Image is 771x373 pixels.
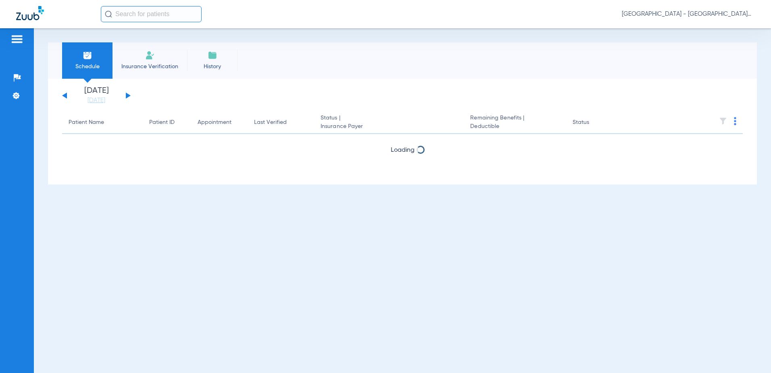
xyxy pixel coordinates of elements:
[69,118,136,127] div: Patient Name
[145,50,155,60] img: Manual Insurance Verification
[198,118,241,127] div: Appointment
[321,122,457,131] span: Insurance Payer
[254,118,287,127] div: Last Verified
[10,34,23,44] img: hamburger-icon
[391,147,415,153] span: Loading
[566,111,621,134] th: Status
[719,117,727,125] img: filter.svg
[149,118,175,127] div: Patient ID
[622,10,755,18] span: [GEOGRAPHIC_DATA] - [GEOGRAPHIC_DATA]
[72,96,121,105] a: [DATE]
[314,111,464,134] th: Status |
[72,87,121,105] li: [DATE]
[69,118,104,127] div: Patient Name
[105,10,112,18] img: Search Icon
[391,168,415,175] span: Loading
[470,122,559,131] span: Deductible
[464,111,566,134] th: Remaining Benefits |
[101,6,202,22] input: Search for patients
[198,118,231,127] div: Appointment
[119,63,181,71] span: Insurance Verification
[254,118,308,127] div: Last Verified
[16,6,44,20] img: Zuub Logo
[149,118,185,127] div: Patient ID
[193,63,231,71] span: History
[208,50,217,60] img: History
[68,63,106,71] span: Schedule
[734,117,736,125] img: group-dot-blue.svg
[83,50,92,60] img: Schedule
